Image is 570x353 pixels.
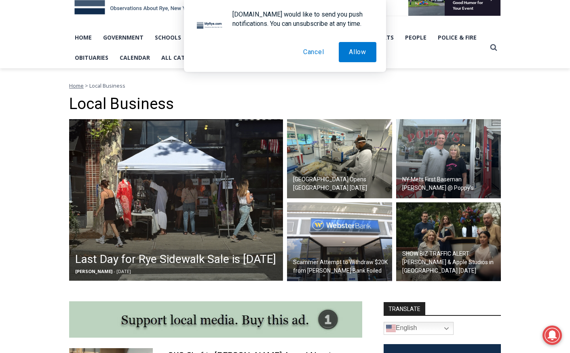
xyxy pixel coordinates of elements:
a: Open Tues. - Sun. [PHONE_NUMBER] [0,81,81,101]
a: NY Mets First Baseman [PERSON_NAME] @ Poppy’s [396,119,501,198]
img: support local media, buy this ad [69,301,362,338]
img: s_800_809a2aa2-bb6e-4add-8b5e-749ad0704c34.jpeg [196,0,244,37]
span: - [114,268,115,274]
a: Last Day for Rye Sidewalk Sale is [DATE] [PERSON_NAME] - [DATE] [69,119,283,281]
span: Intern @ [DOMAIN_NAME] [211,80,375,99]
div: "The first chef I interviewed talked about coming to [GEOGRAPHIC_DATA] from [GEOGRAPHIC_DATA] in ... [204,0,382,78]
h2: [GEOGRAPHIC_DATA] Opens [GEOGRAPHIC_DATA] [DATE] [293,175,390,192]
img: notification icon [194,10,226,42]
h2: NY Mets First Baseman [PERSON_NAME] @ Poppy’s [402,175,499,192]
button: Allow [339,42,376,62]
a: [GEOGRAPHIC_DATA] Opens [GEOGRAPHIC_DATA] [DATE] [287,119,392,198]
a: SHOW BIZ TRAFFIC ALERT: [PERSON_NAME] & Apple Studios in [GEOGRAPHIC_DATA] [DATE] [396,202,501,282]
div: Serving [GEOGRAPHIC_DATA] Since [DATE] [53,15,200,22]
span: > [85,82,88,89]
span: Local Business [89,82,125,89]
span: [PERSON_NAME] [75,268,112,274]
a: Scammer Attempt to Withdraw $20K from [PERSON_NAME] Bank Foiled [287,202,392,282]
button: Cancel [293,42,334,62]
img: (PHOTO: Pete Alonso ("Polar Bear"), first baseman for the New York Mets with Gerry Massinello of ... [396,119,501,198]
a: English [384,322,454,335]
h4: Book [PERSON_NAME]'s Good Humor for Your Event [246,8,281,31]
h2: Scammer Attempt to Withdraw $20K from [PERSON_NAME] Bank Foiled [293,258,390,275]
img: (PHOTO: Customers shopping during 2025 Sidewalk Sale on Purchase St. Credit: Caitlin Rubsamen.) [69,119,283,281]
nav: Breadcrumbs [69,82,501,90]
a: Book [PERSON_NAME]'s Good Humor for Your Event [240,2,292,37]
img: (PHOTO: Blood and platelets being processed the New York Blood Center on its new campus at 601 Mi... [287,119,392,198]
strong: TRANSLATE [384,302,425,315]
img: en [386,324,396,333]
img: (PHOTO: Wednesday afternoon April 23, 2025, an attempt by a scammer to withdraw $20,000 cash from... [287,202,392,282]
h2: Last Day for Rye Sidewalk Sale is [DATE] [75,251,276,268]
h2: SHOW BIZ TRAFFIC ALERT: [PERSON_NAME] & Apple Studios in [GEOGRAPHIC_DATA] [DATE] [402,250,499,275]
img: (PHOTO: Film and TV star Jon Hamm will be back in downtown Rye on Wednesday, April 23, 2025 with ... [396,202,501,282]
a: Home [69,82,84,89]
a: Intern @ [DOMAIN_NAME] [194,78,392,101]
h1: Local Business [69,95,501,113]
span: [DATE] [116,268,131,274]
div: "the precise, almost orchestrated movements of cutting and assembling sushi and [PERSON_NAME] mak... [83,50,115,97]
div: [DOMAIN_NAME] would like to send you push notifications. You can unsubscribe at any time. [226,10,376,28]
span: Open Tues. - Sun. [PHONE_NUMBER] [2,83,79,114]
